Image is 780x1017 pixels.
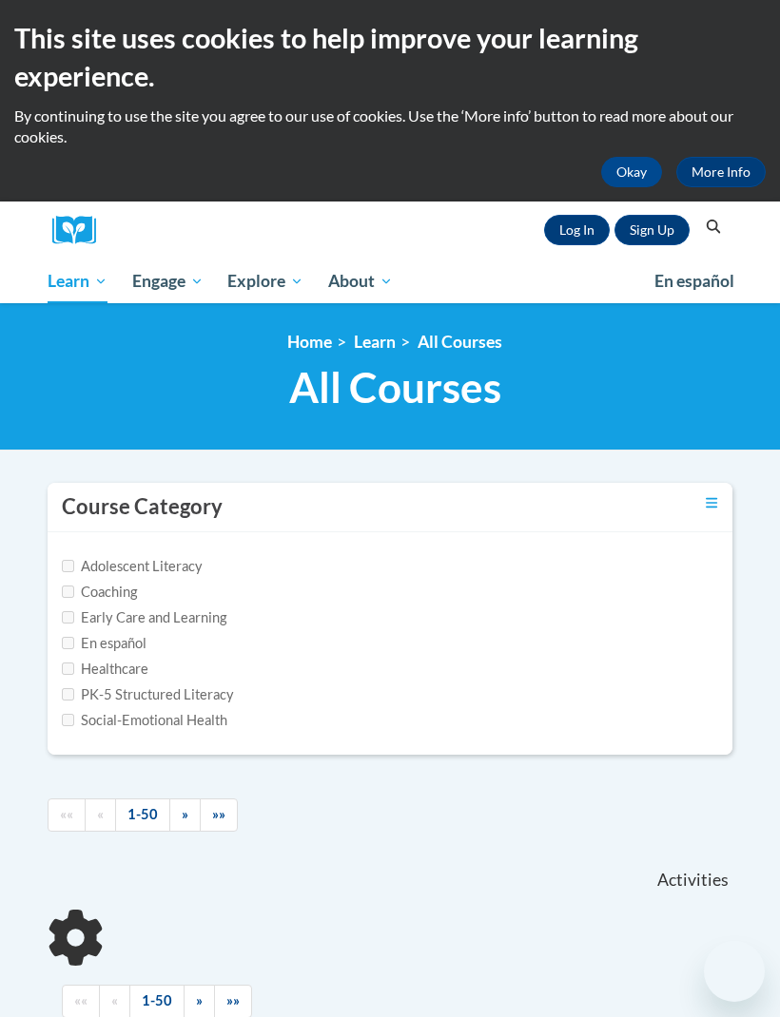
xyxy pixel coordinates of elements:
h2: This site uses cookies to help improve your learning experience. [14,19,766,96]
label: Healthcare [62,659,148,680]
label: En español [62,633,146,654]
input: Checkbox for Options [62,611,74,624]
label: PK-5 Structured Literacy [62,684,234,705]
a: Engage [120,259,216,303]
span: « [111,992,118,1008]
a: Home [287,332,332,352]
span: » [196,992,203,1008]
input: Checkbox for Options [62,560,74,572]
a: Next [169,798,201,832]
span: «« [74,992,88,1008]
a: All Courses [418,332,502,352]
a: Begining [48,798,86,832]
label: Adolescent Literacy [62,556,203,577]
a: Learn [354,332,396,352]
button: Search [699,216,728,239]
span: Explore [227,270,303,293]
a: Explore [215,259,316,303]
span: Learn [48,270,107,293]
h3: Course Category [62,492,223,522]
img: Logo brand [52,216,109,245]
span: »» [212,806,225,822]
a: 1-50 [115,798,170,832]
button: Okay [601,157,662,187]
a: Learn [35,259,120,303]
span: Activities [657,870,729,891]
span: » [182,806,188,822]
input: Checkbox for Options [62,714,74,726]
a: Cox Campus [52,216,109,245]
a: More Info [676,157,766,187]
input: Checkbox for Options [62,585,74,598]
div: Main menu [33,259,747,303]
input: Checkbox for Options [62,637,74,649]
a: Log In [544,215,610,245]
a: Register [614,215,690,245]
a: Previous [85,798,116,832]
span: « [97,806,104,822]
span: En español [654,271,734,291]
label: Early Care and Learning [62,607,226,628]
a: End [200,798,238,832]
input: Checkbox for Options [62,688,74,700]
span: »» [226,992,240,1008]
p: By continuing to use the site you agree to our use of cookies. Use the ‘More info’ button to read... [14,106,766,147]
a: En español [642,261,747,301]
label: Social-Emotional Health [62,710,227,731]
a: About [316,259,405,303]
span: «« [60,806,73,822]
span: All Courses [289,362,501,413]
span: Engage [132,270,204,293]
span: About [328,270,393,293]
label: Coaching [62,582,137,603]
iframe: Button to launch messaging window [704,941,765,1002]
input: Checkbox for Options [62,662,74,675]
a: Toggle collapse [706,492,718,513]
